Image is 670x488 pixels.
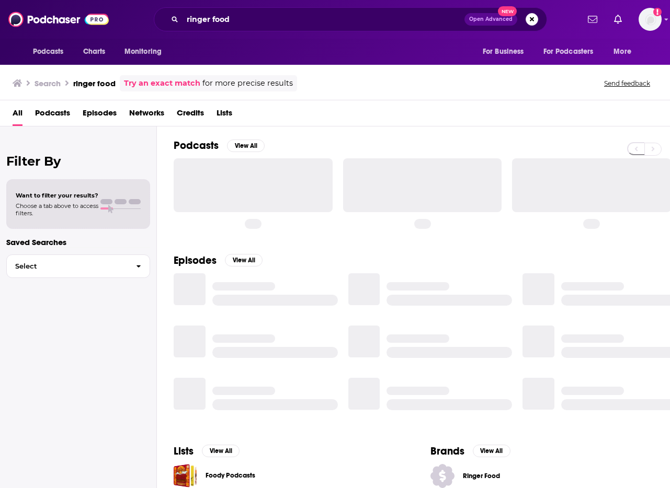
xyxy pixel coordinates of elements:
img: Podchaser - Follow, Share and Rate Podcasts [8,9,109,29]
a: Networks [129,104,164,126]
button: open menu [537,42,609,62]
a: Lists [217,104,232,126]
a: PodcastsView All [174,139,265,152]
span: Charts [83,44,106,59]
button: View All [227,140,265,152]
button: Show profile menu [639,8,662,31]
h3: Search [35,78,61,88]
span: Monitoring [124,44,162,59]
a: Show notifications dropdown [610,10,626,28]
div: Search podcasts, credits, & more... [154,7,547,31]
input: Search podcasts, credits, & more... [183,11,464,28]
a: Try an exact match [124,77,200,89]
button: open menu [26,42,77,62]
a: Credits [177,104,204,126]
a: Show notifications dropdown [584,10,601,28]
h2: Brands [430,445,464,458]
img: User Profile [639,8,662,31]
span: New [498,6,517,16]
button: open menu [117,42,175,62]
span: Logged in as rowan.sullivan [639,8,662,31]
span: Podcasts [33,44,64,59]
svg: Add a profile image [653,8,662,16]
button: open menu [475,42,537,62]
a: All [13,104,22,126]
span: Want to filter your results? [16,192,98,199]
span: Open Advanced [469,17,513,22]
span: For Podcasters [543,44,594,59]
button: View All [473,445,510,457]
p: Saved Searches [6,237,150,247]
h2: Filter By [6,154,150,169]
span: Choose a tab above to access filters. [16,202,98,217]
h2: Episodes [174,254,217,267]
span: Select [7,263,128,270]
a: Foody Podcasts [206,470,255,481]
a: Ringer Food [430,464,654,488]
a: Charts [76,42,112,62]
span: for more precise results [202,77,293,89]
h3: ringer food [73,78,116,88]
button: View All [225,254,263,266]
a: ListsView All [174,445,240,458]
a: Podcasts [35,104,70,126]
button: open menu [606,42,644,62]
button: Send feedback [601,79,653,88]
a: Episodes [83,104,117,126]
button: Open AdvancedNew [464,13,517,26]
h2: Podcasts [174,139,219,152]
button: Select [6,254,150,278]
span: Ringer Food [463,472,525,480]
a: BrandsView All [430,445,510,458]
a: EpisodesView All [174,254,263,267]
span: More [614,44,631,59]
span: For Business [483,44,524,59]
a: Foody Podcasts [174,464,197,487]
h2: Lists [174,445,194,458]
button: View All [202,445,240,457]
